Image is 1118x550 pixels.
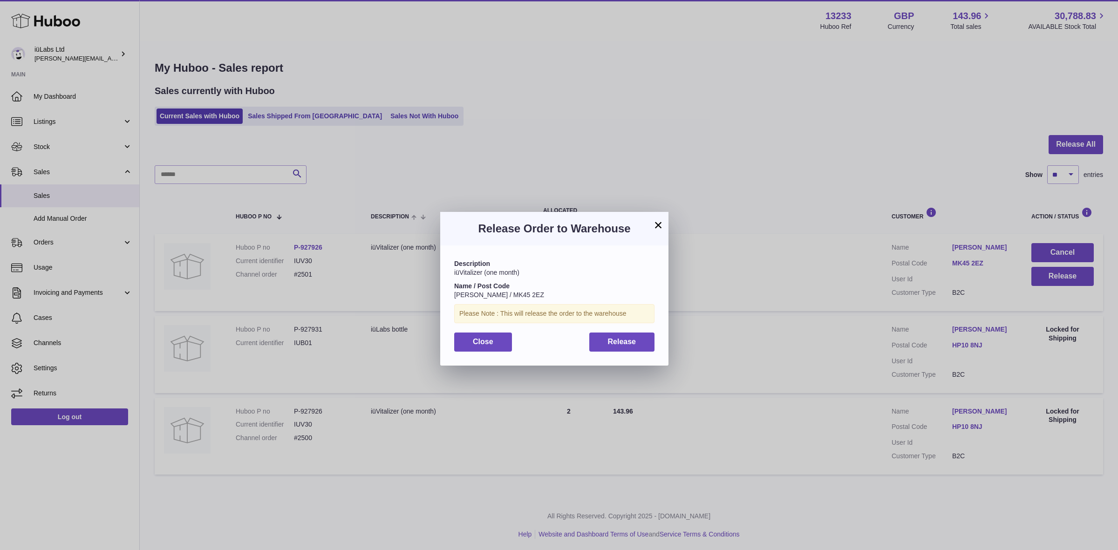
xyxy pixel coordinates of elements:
[454,291,544,299] span: [PERSON_NAME] / MK45 2EZ
[653,219,664,231] button: ×
[454,221,654,236] h3: Release Order to Warehouse
[454,282,510,290] strong: Name / Post Code
[608,338,636,346] span: Release
[454,260,490,267] strong: Description
[473,338,493,346] span: Close
[454,333,512,352] button: Close
[589,333,655,352] button: Release
[454,269,519,276] span: iüVitalizer (one month)
[454,304,654,323] div: Please Note : This will release the order to the warehouse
